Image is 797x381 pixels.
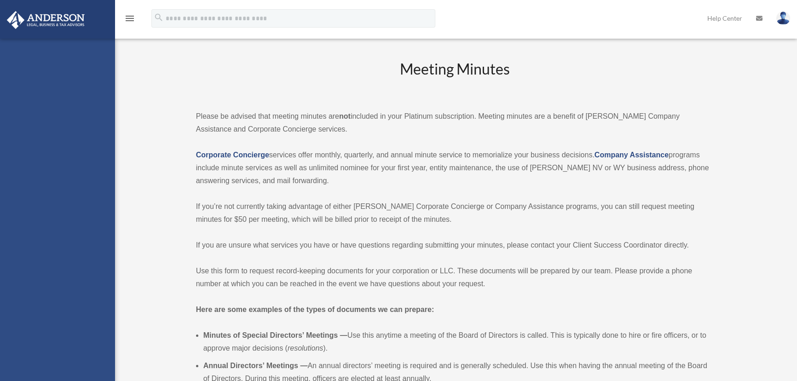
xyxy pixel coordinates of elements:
p: Please be advised that meeting minutes are included in your Platinum subscription. Meeting minute... [196,110,714,136]
p: services offer monthly, quarterly, and annual minute service to memorialize your business decisio... [196,149,714,187]
em: resolutions [288,344,323,352]
img: Anderson Advisors Platinum Portal [4,11,87,29]
b: Annual Directors’ Meetings — [203,362,308,369]
li: Use this anytime a meeting of the Board of Directors is called. This is typically done to hire or... [203,329,714,355]
img: User Pic [776,12,790,25]
i: menu [124,13,135,24]
a: Company Assistance [595,151,669,159]
i: search [154,12,164,23]
a: menu [124,16,135,24]
p: Use this form to request record-keeping documents for your corporation or LLC. These documents wi... [196,265,714,290]
h2: Meeting Minutes [196,59,714,97]
b: Minutes of Special Directors’ Meetings — [203,331,347,339]
a: Corporate Concierge [196,151,269,159]
strong: not [339,112,351,120]
p: If you’re not currently taking advantage of either [PERSON_NAME] Corporate Concierge or Company A... [196,200,714,226]
strong: Here are some examples of the types of documents we can prepare: [196,306,434,313]
p: If you are unsure what services you have or have questions regarding submitting your minutes, ple... [196,239,714,252]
